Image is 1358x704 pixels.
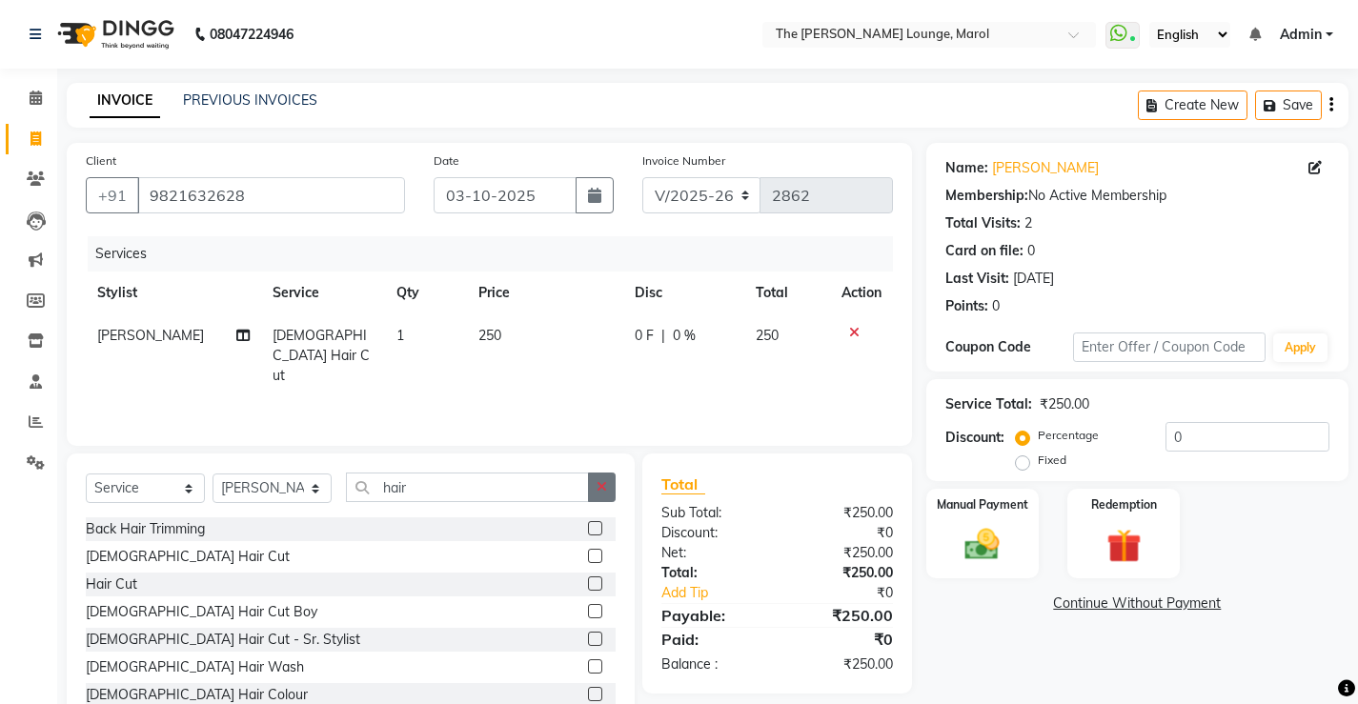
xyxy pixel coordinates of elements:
[1073,332,1266,362] input: Enter Offer / Coupon Code
[478,327,501,344] span: 250
[261,272,385,314] th: Service
[945,296,988,316] div: Points:
[623,272,745,314] th: Disc
[756,327,779,344] span: 250
[86,630,360,650] div: [DEMOGRAPHIC_DATA] Hair Cut - Sr. Stylist
[86,272,261,314] th: Stylist
[777,604,906,627] div: ₹250.00
[346,473,589,502] input: Search or Scan
[647,563,777,583] div: Total:
[1096,525,1152,568] img: _gift.svg
[647,628,777,651] div: Paid:
[49,8,179,61] img: logo
[434,152,459,170] label: Date
[945,337,1073,357] div: Coupon Code
[86,152,116,170] label: Client
[945,241,1024,261] div: Card on file:
[744,272,829,314] th: Total
[273,327,370,384] span: [DEMOGRAPHIC_DATA] Hair Cut
[86,602,317,622] div: [DEMOGRAPHIC_DATA] Hair Cut Boy
[183,91,317,109] a: PREVIOUS INVOICES
[937,496,1028,513] label: Manual Payment
[137,177,405,213] input: Search by Name/Mobile/Email/Code
[830,272,893,314] th: Action
[647,543,777,563] div: Net:
[1255,91,1322,120] button: Save
[777,503,906,523] div: ₹250.00
[467,272,622,314] th: Price
[647,654,777,674] div: Balance :
[97,327,204,344] span: [PERSON_NAME]
[777,654,906,674] div: ₹250.00
[945,186,1329,206] div: No Active Membership
[945,394,1032,414] div: Service Total:
[661,474,705,494] span: Total
[1280,25,1322,45] span: Admin
[673,326,696,346] span: 0 %
[1024,213,1032,233] div: 2
[86,547,290,567] div: [DEMOGRAPHIC_DATA] Hair Cut
[945,186,1028,206] div: Membership:
[1273,333,1328,362] button: Apply
[385,272,468,314] th: Qty
[1138,91,1247,120] button: Create New
[647,523,777,543] div: Discount:
[1091,496,1157,513] label: Redemption
[777,628,906,651] div: ₹0
[777,523,906,543] div: ₹0
[86,177,139,213] button: +91
[88,236,907,272] div: Services
[1038,452,1066,469] label: Fixed
[954,525,1010,565] img: _cash.svg
[647,503,777,523] div: Sub Total:
[642,152,725,170] label: Invoice Number
[945,213,1021,233] div: Total Visits:
[396,327,404,344] span: 1
[86,574,137,594] div: Hair Cut
[86,519,205,539] div: Back Hair Trimming
[86,657,304,677] div: [DEMOGRAPHIC_DATA] Hair Wash
[945,269,1009,289] div: Last Visit:
[647,604,777,627] div: Payable:
[90,84,160,118] a: INVOICE
[945,158,988,178] div: Name:
[992,158,1099,178] a: [PERSON_NAME]
[799,583,907,603] div: ₹0
[945,428,1004,448] div: Discount:
[647,583,799,603] a: Add Tip
[210,8,294,61] b: 08047224946
[930,593,1345,613] a: Continue Without Payment
[777,543,906,563] div: ₹250.00
[1027,241,1035,261] div: 0
[635,326,654,346] span: 0 F
[777,563,906,583] div: ₹250.00
[1040,394,1089,414] div: ₹250.00
[992,296,1000,316] div: 0
[661,326,665,346] span: |
[1013,269,1054,289] div: [DATE]
[1038,427,1099,444] label: Percentage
